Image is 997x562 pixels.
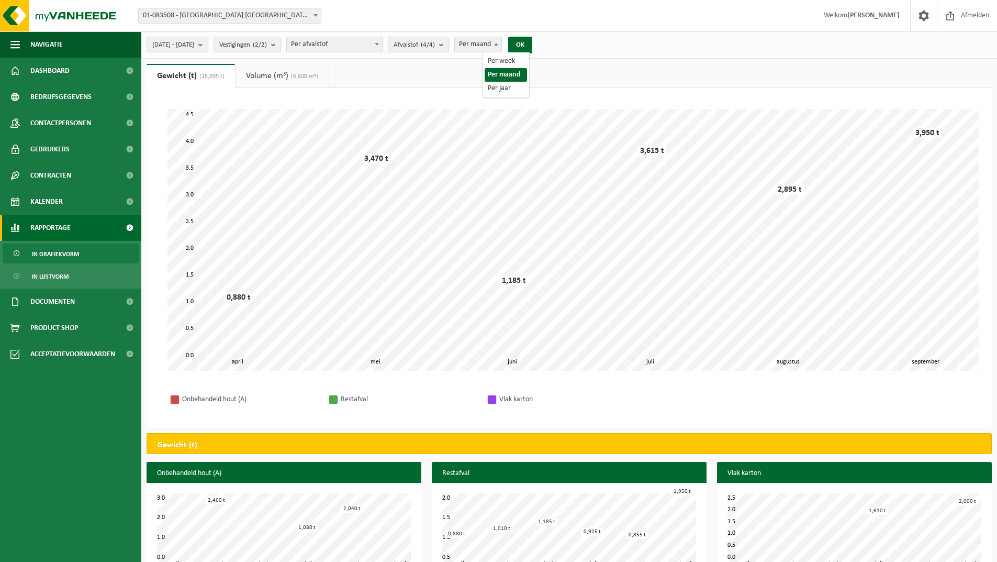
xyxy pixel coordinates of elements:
[138,8,321,24] span: 01-083508 - CLAYTON BELGIUM NV - BORNEM
[30,58,70,84] span: Dashboard
[139,8,321,23] span: 01-083508 - CLAYTON BELGIUM NV - BORNEM
[30,189,63,215] span: Kalender
[866,507,889,515] div: 1,610 t
[388,37,449,52] button: Afvalstof(4/4)
[197,73,225,80] span: (15,995 t)
[30,110,91,136] span: Contactpersonen
[717,462,992,485] h3: Vlak karton
[30,315,78,341] span: Product Shop
[30,215,71,241] span: Rapportage
[147,37,208,52] button: [DATE] - [DATE]
[362,153,391,164] div: 3,470 t
[421,41,435,48] count: (4/4)
[626,531,648,539] div: 0,855 t
[432,462,707,485] h3: Restafval
[288,73,318,80] span: (6,600 m³)
[3,244,139,263] a: In grafiekvorm
[205,497,228,504] div: 2,460 t
[287,37,382,52] span: Per afvalstof
[30,84,92,110] span: Bedrijfsgegevens
[30,341,115,367] span: Acceptatievoorwaarden
[30,289,75,315] span: Documenten
[637,146,667,156] div: 3,615 t
[508,37,532,53] button: OK
[30,31,63,58] span: Navigatie
[253,41,267,48] count: (2/2)
[341,505,363,513] div: 2,040 t
[224,292,253,303] div: 0,880 t
[32,267,69,286] span: In lijstvorm
[152,37,194,53] span: [DATE] - [DATE]
[32,244,79,264] span: In grafiekvorm
[3,266,139,286] a: In lijstvorm
[455,37,501,52] span: Per maand
[30,162,71,189] span: Contracten
[913,128,942,138] div: 3,950 t
[182,393,318,406] div: Onbehandeld hout (A)
[445,530,468,538] div: 0,880 t
[671,488,693,495] div: 1,950 t
[956,498,979,505] div: 2,000 t
[147,64,235,88] a: Gewicht (t)
[341,393,477,406] div: Restafval
[147,434,208,457] h2: Gewicht (t)
[535,518,558,526] div: 1,185 t
[775,184,804,195] div: 2,895 t
[454,37,502,52] span: Per maand
[219,37,267,53] span: Vestigingen
[147,462,421,485] h3: Onbehandeld hout (A)
[485,82,527,95] li: Per jaar
[485,54,527,68] li: Per week
[581,528,603,536] div: 0,925 t
[499,276,529,286] div: 1,185 t
[847,12,900,19] strong: [PERSON_NAME]
[499,393,635,406] div: Vlak karton
[490,525,513,533] div: 1,010 t
[214,37,281,52] button: Vestigingen(2/2)
[30,136,70,162] span: Gebruikers
[236,64,329,88] a: Volume (m³)
[394,37,435,53] span: Afvalstof
[485,68,527,82] li: Per maand
[296,524,318,532] div: 1,080 t
[286,37,383,52] span: Per afvalstof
